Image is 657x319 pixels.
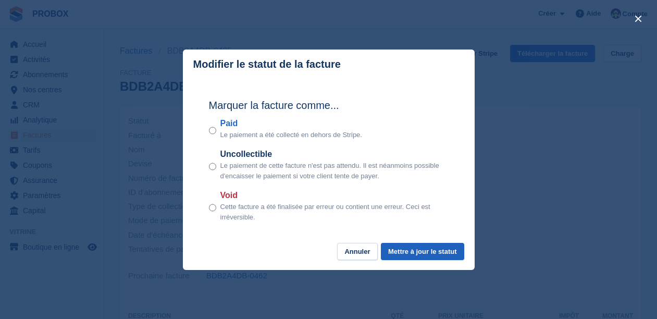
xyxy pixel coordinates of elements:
[381,243,464,260] button: Mettre à jour le statut
[220,202,449,222] p: Cette facture a été finalisée par erreur ou contient une erreur. Ceci est irréversible.
[220,117,362,130] label: Paid
[220,189,449,202] label: Void
[220,148,449,161] label: Uncollectible
[337,243,377,260] button: Annuler
[630,10,647,27] button: close
[220,130,362,140] p: Le paiement a été collecté en dehors de Stripe.
[193,58,341,70] p: Modifier le statut de la facture
[209,97,449,113] h2: Marquer la facture comme...
[220,161,449,181] p: Le paiement de cette facture n'est pas attendu. Il est néanmoins possible d'encaisser le paiement...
